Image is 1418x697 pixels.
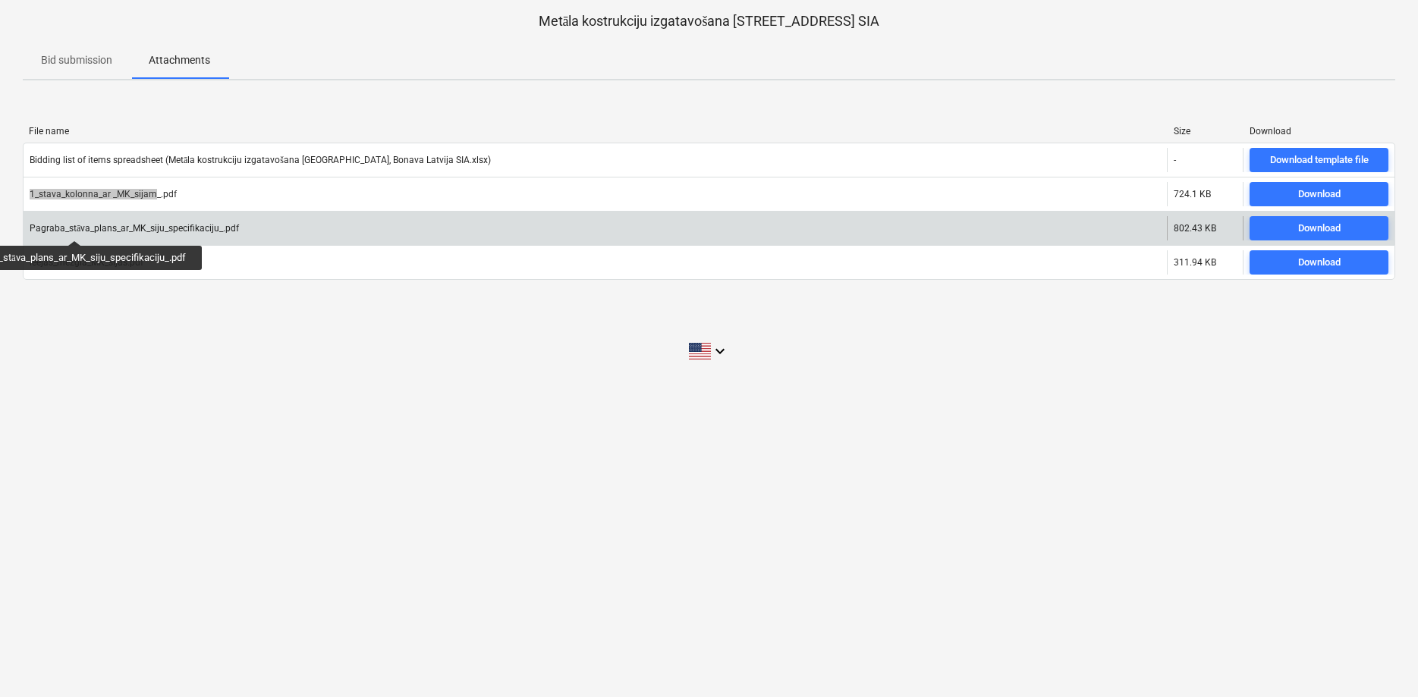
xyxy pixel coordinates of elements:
[1174,189,1211,199] div: 724.1 KB
[1250,148,1388,172] button: Download template file
[1250,126,1389,137] div: Download
[30,155,491,166] div: Bidding list of items spreadsheet (Metāla kostrukciju izgatavošana [GEOGRAPHIC_DATA], Bonava Latv...
[1298,254,1341,272] div: Download
[149,52,210,68] p: Attachments
[1250,250,1388,275] button: Download
[1174,223,1216,234] div: 802.43 KB
[30,223,239,234] div: Pagraba_stāva_plans_ar_MK_siju_specifikaciju_.pdf
[30,189,177,199] div: 1_stava_kolonna_ar _MK_sijam_.pdf
[711,342,729,360] i: keyboard_arrow_down
[1174,126,1237,137] div: Size
[1174,257,1216,268] div: 311.94 KB
[30,257,143,268] div: ieejas_mezgla_MK_sijas.pdf
[1250,182,1388,206] button: Download
[1250,216,1388,240] button: Download
[1298,186,1341,203] div: Download
[1298,220,1341,237] div: Download
[41,52,112,68] p: Bid submission
[1174,155,1176,165] div: -
[1270,152,1369,169] div: Download template file
[29,126,1162,137] div: File name
[23,12,1395,30] p: Metāla kostrukciju izgatavošana [STREET_ADDRESS] SIA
